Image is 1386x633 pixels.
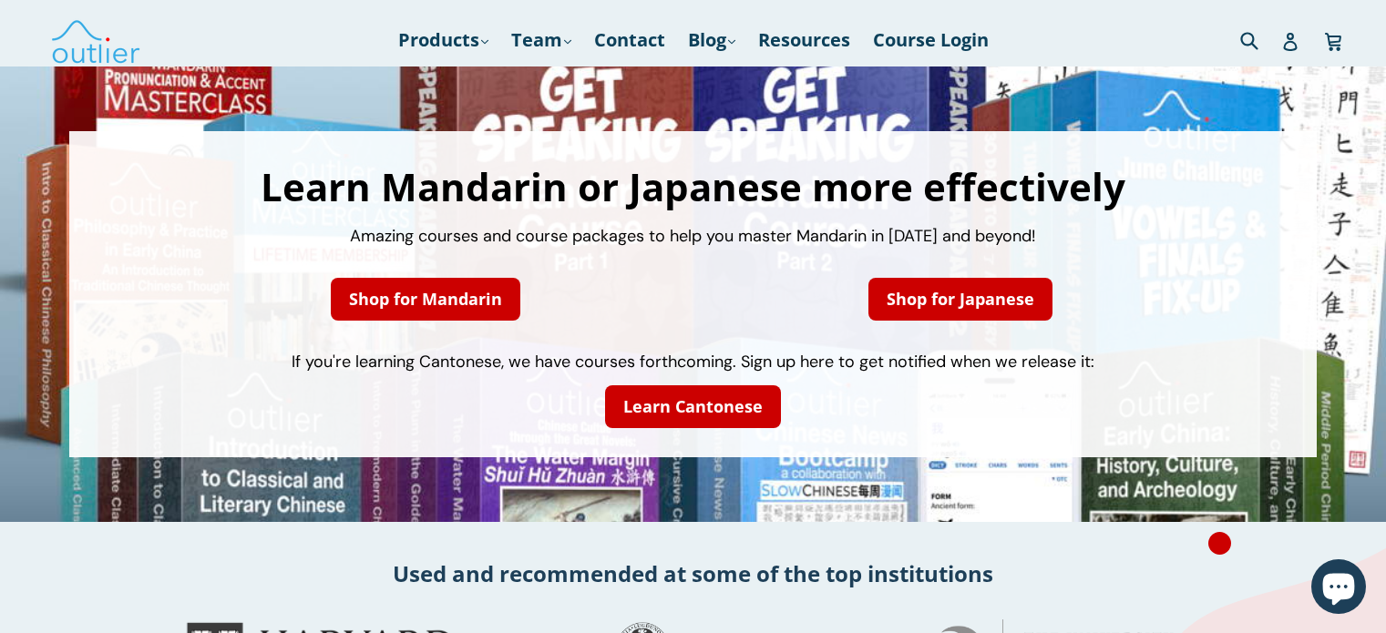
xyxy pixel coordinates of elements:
img: Outlier Linguistics [50,14,141,66]
a: Team [502,24,580,56]
a: Shop for Mandarin [331,278,520,321]
inbox-online-store-chat: Shopify online store chat [1306,559,1371,618]
span: If you're learning Cantonese, we have courses forthcoming. Sign up here to get notified when we r... [292,351,1094,373]
a: Products [389,24,498,56]
span: Amazing courses and course packages to help you master Mandarin in [DATE] and beyond! [350,225,1036,247]
a: Learn Cantonese [605,385,781,428]
input: Search [1236,21,1286,58]
a: Blog [679,24,744,56]
a: Shop for Japanese [868,278,1052,321]
a: Resources [749,24,859,56]
a: Course Login [864,24,998,56]
h1: Learn Mandarin or Japanese more effectively [87,168,1299,206]
a: Contact [585,24,674,56]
